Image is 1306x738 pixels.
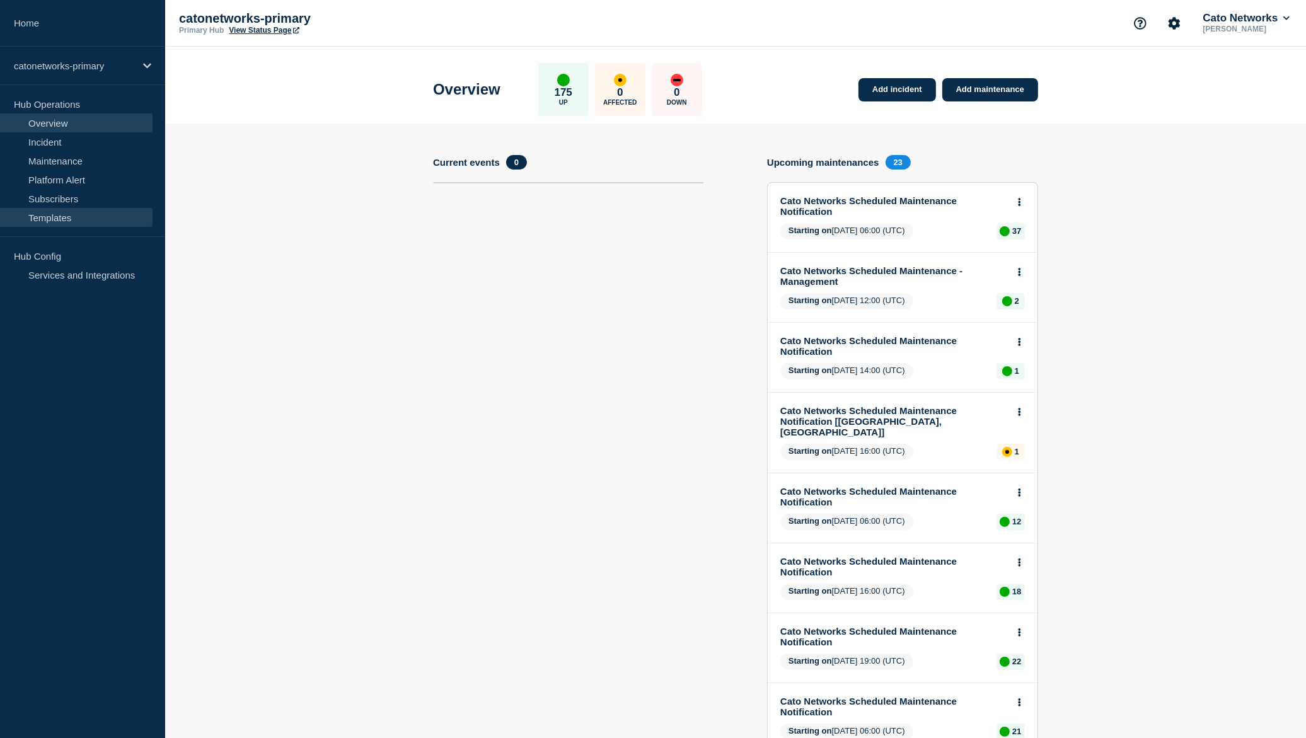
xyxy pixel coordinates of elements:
[780,444,913,460] span: [DATE] 16:00 (UTC)
[1200,25,1292,33] p: [PERSON_NAME]
[614,74,627,86] div: affected
[179,26,224,35] p: Primary Hub
[229,26,299,35] a: View Status Page
[858,78,936,101] a: Add incident
[1161,10,1188,37] button: Account settings
[506,155,527,170] span: 0
[1015,366,1019,376] p: 1
[1000,657,1010,667] div: up
[780,363,913,379] span: [DATE] 14:00 (UTC)
[179,11,431,26] p: catonetworks-primary
[1002,296,1012,306] div: up
[1200,12,1292,25] button: Cato Networks
[780,223,913,239] span: [DATE] 06:00 (UTC)
[433,81,500,98] h1: Overview
[767,157,879,168] h4: Upcoming maintenances
[1127,10,1153,37] button: Support
[1000,587,1010,597] div: up
[1012,657,1021,666] p: 22
[789,586,832,596] span: Starting on
[780,584,913,600] span: [DATE] 16:00 (UTC)
[780,514,913,530] span: [DATE] 06:00 (UTC)
[603,99,637,106] p: Affected
[780,293,913,309] span: [DATE] 12:00 (UTC)
[671,74,683,86] div: down
[1012,727,1021,736] p: 21
[780,556,1008,577] a: Cato Networks Scheduled Maintenance Notification
[780,405,1008,437] a: Cato Networks Scheduled Maintenance Notification [[GEOGRAPHIC_DATA], [GEOGRAPHIC_DATA]]
[1012,587,1021,596] p: 18
[780,654,913,670] span: [DATE] 19:00 (UTC)
[780,195,1008,217] a: Cato Networks Scheduled Maintenance Notification
[1002,366,1012,376] div: up
[14,61,135,71] p: catonetworks-primary
[557,74,570,86] div: up
[433,157,500,168] h4: Current events
[789,446,832,456] span: Starting on
[942,78,1038,101] a: Add maintenance
[780,696,1008,717] a: Cato Networks Scheduled Maintenance Notification
[674,86,679,99] p: 0
[780,626,1008,647] a: Cato Networks Scheduled Maintenance Notification
[886,155,911,170] span: 23
[1012,517,1021,526] p: 12
[1015,447,1019,456] p: 1
[559,99,568,106] p: Up
[1002,447,1012,457] div: affected
[1000,226,1010,236] div: up
[789,226,832,235] span: Starting on
[780,486,1008,507] a: Cato Networks Scheduled Maintenance Notification
[789,366,832,375] span: Starting on
[780,335,1008,357] a: Cato Networks Scheduled Maintenance Notification
[789,296,832,305] span: Starting on
[667,99,687,106] p: Down
[1012,226,1021,236] p: 37
[1000,517,1010,527] div: up
[780,265,1008,287] a: Cato Networks Scheduled Maintenance - Management
[789,516,832,526] span: Starting on
[1015,296,1019,306] p: 2
[1000,727,1010,737] div: up
[789,656,832,666] span: Starting on
[555,86,572,99] p: 175
[789,726,832,735] span: Starting on
[617,86,623,99] p: 0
